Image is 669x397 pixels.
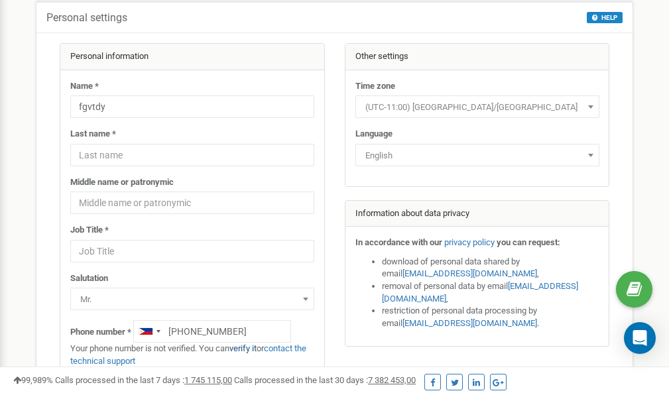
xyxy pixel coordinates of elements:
[70,192,314,214] input: Middle name or patronymic
[587,12,623,23] button: HELP
[355,144,599,166] span: English
[184,375,232,385] u: 1 745 115,00
[75,290,310,309] span: Mr.
[360,98,595,117] span: (UTC-11:00) Pacific/Midway
[70,288,314,310] span: Mr.
[133,320,291,343] input: +1-800-555-55-55
[13,375,53,385] span: 99,989%
[70,144,314,166] input: Last name
[382,281,578,304] a: [EMAIL_ADDRESS][DOMAIN_NAME]
[402,318,537,328] a: [EMAIL_ADDRESS][DOMAIN_NAME]
[497,237,560,247] strong: you can request:
[624,322,656,354] div: Open Intercom Messenger
[382,256,599,280] li: download of personal data shared by email ,
[368,375,416,385] u: 7 382 453,00
[355,95,599,118] span: (UTC-11:00) Pacific/Midway
[382,305,599,329] li: restriction of personal data processing by email .
[70,240,314,262] input: Job Title
[345,44,609,70] div: Other settings
[70,95,314,118] input: Name
[402,268,537,278] a: [EMAIL_ADDRESS][DOMAIN_NAME]
[70,343,314,367] p: Your phone number is not verified. You can or
[60,44,324,70] div: Personal information
[355,80,395,93] label: Time zone
[70,224,109,237] label: Job Title *
[355,237,442,247] strong: In accordance with our
[134,321,164,342] div: Telephone country code
[70,176,174,189] label: Middle name or patronymic
[70,128,116,141] label: Last name *
[70,326,131,339] label: Phone number *
[55,375,232,385] span: Calls processed in the last 7 days :
[70,272,108,285] label: Salutation
[355,128,393,141] label: Language
[46,12,127,24] h5: Personal settings
[345,201,609,227] div: Information about data privacy
[229,343,257,353] a: verify it
[444,237,495,247] a: privacy policy
[234,375,416,385] span: Calls processed in the last 30 days :
[70,80,99,93] label: Name *
[382,280,599,305] li: removal of personal data by email ,
[360,146,595,165] span: English
[70,343,306,366] a: contact the technical support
